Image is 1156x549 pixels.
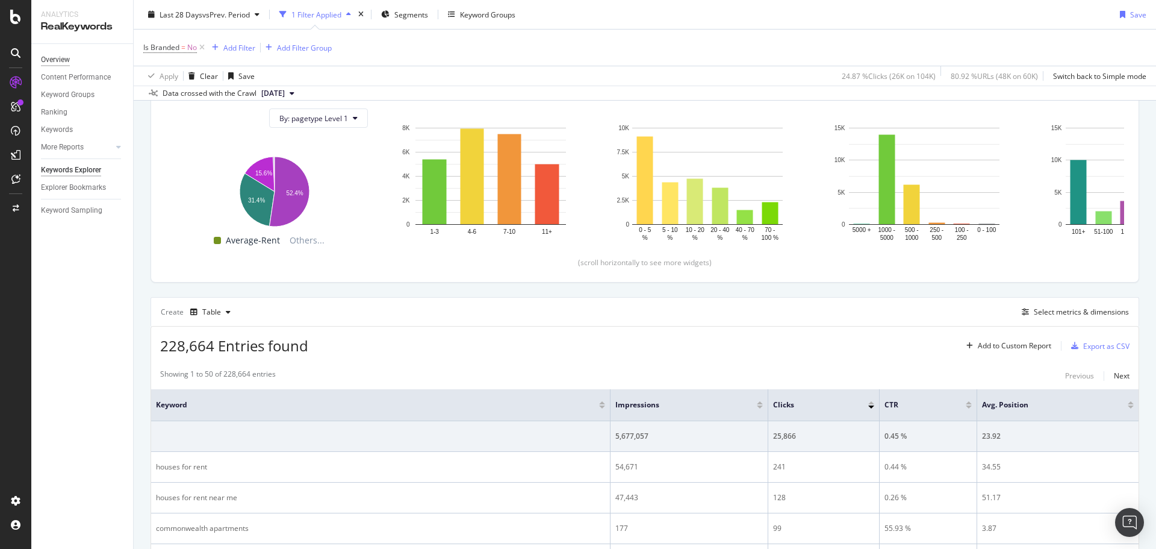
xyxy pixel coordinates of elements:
[1065,369,1094,383] button: Previous
[773,492,875,503] div: 128
[626,221,629,228] text: 0
[207,40,255,55] button: Add Filter
[1034,307,1129,317] div: Select metrics & dimensions
[261,88,285,99] span: 2025 Sep. 4th
[156,400,581,410] span: Keyword
[41,106,125,119] a: Ranking
[1017,305,1129,319] button: Select metrics & dimensions
[143,66,178,86] button: Apply
[742,234,748,241] text: %
[931,234,942,241] text: 500
[842,221,845,228] text: 0
[41,54,125,66] a: Overview
[1094,228,1113,235] text: 51-100
[962,336,1051,356] button: Add to Custom Report
[930,227,943,233] text: 250 -
[1115,508,1144,537] div: Open Intercom Messenger
[160,71,178,81] div: Apply
[41,141,113,154] a: More Reports
[41,106,67,119] div: Ranking
[41,20,123,34] div: RealKeywords
[468,228,477,235] text: 4-6
[615,492,763,503] div: 47,443
[41,89,125,101] a: Keyword Groups
[977,227,996,233] text: 0 - 100
[1072,228,1086,235] text: 101+
[41,204,125,217] a: Keyword Sampling
[542,228,552,235] text: 11+
[615,523,763,534] div: 177
[642,234,648,241] text: %
[41,181,125,194] a: Explorer Bookmarks
[187,39,197,56] span: No
[156,462,605,472] div: houses for rent
[622,173,630,180] text: 5K
[41,54,70,66] div: Overview
[692,234,698,241] text: %
[275,5,356,24] button: 1 Filter Applied
[41,181,106,194] div: Explorer Bookmarks
[161,303,235,322] div: Create
[143,42,179,52] span: Is Branded
[686,227,705,233] text: 10 - 20
[261,40,332,55] button: Add Filter Group
[41,71,125,84] a: Content Performance
[223,42,255,52] div: Add Filter
[248,197,265,204] text: 31.4%
[238,71,255,81] div: Save
[617,149,629,155] text: 7.5K
[185,303,235,322] button: Table
[1114,369,1130,383] button: Next
[615,431,763,442] div: 5,677,057
[880,234,894,241] text: 5000
[615,400,739,410] span: Impressions
[286,190,303,196] text: 52.4%
[200,71,218,81] div: Clear
[618,125,629,131] text: 10K
[1130,9,1146,19] div: Save
[156,492,605,503] div: houses for rent near me
[269,108,368,128] button: By: pagetype Level 1
[955,227,969,233] text: 100 -
[397,122,585,243] svg: A chart.
[402,149,410,155] text: 6K
[982,400,1110,410] span: Avg. Position
[842,71,936,81] div: 24.87 % Clicks ( 26K on 104K )
[41,10,123,20] div: Analytics
[202,309,221,316] div: Table
[41,164,125,177] a: Keywords Explorer
[982,431,1134,442] div: 23.92
[376,5,433,24] button: Segments
[156,523,605,534] div: commonwealth apartments
[223,66,255,86] button: Save
[180,151,368,228] div: A chart.
[41,124,125,136] a: Keywords
[773,431,875,442] div: 25,866
[957,234,967,241] text: 250
[430,228,439,235] text: 1-3
[773,523,875,534] div: 99
[884,523,971,534] div: 55.93 %
[181,42,185,52] span: =
[830,122,1018,243] div: A chart.
[402,197,410,204] text: 2K
[202,9,250,19] span: vs Prev. Period
[41,164,101,177] div: Keywords Explorer
[160,336,308,356] span: 228,664 Entries found
[41,89,95,101] div: Keyword Groups
[773,400,851,410] span: Clicks
[765,227,775,233] text: 70 -
[406,221,410,228] text: 0
[982,523,1134,534] div: 3.87
[1051,157,1062,164] text: 10K
[951,71,1038,81] div: 80.92 % URLs ( 48K on 60K )
[443,5,520,24] button: Keyword Groups
[166,257,1124,268] div: (scroll horizontally to see more widgets)
[291,9,341,19] div: 1 Filter Applied
[639,227,651,233] text: 0 - 5
[853,227,871,233] text: 5000 +
[982,462,1134,472] div: 34.55
[41,124,73,136] div: Keywords
[834,125,845,131] text: 15K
